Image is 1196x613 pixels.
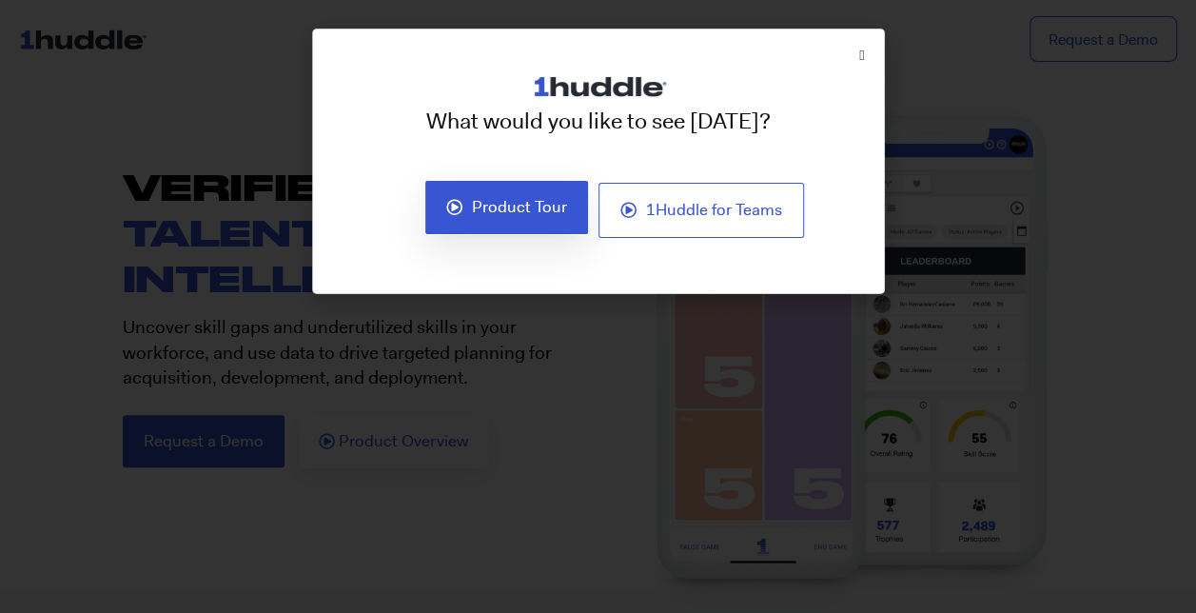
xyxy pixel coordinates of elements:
[424,180,589,235] a: Product Tour
[522,58,675,115] img: cropped-1Huddle_TrademarkedLogo_RGB_Black.png
[859,49,864,63] a: Close
[323,106,874,137] p: What would you like to see [DATE]?
[598,183,804,238] a: 1Huddle for Teams
[472,199,567,216] span: Product Tour
[646,202,782,219] span: 1Huddle for Teams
